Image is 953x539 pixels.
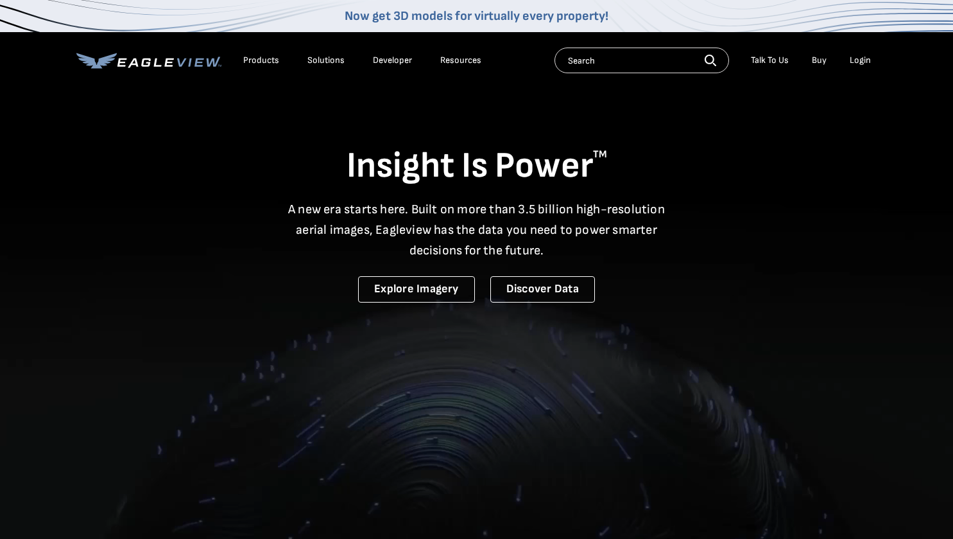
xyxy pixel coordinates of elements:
[373,55,412,66] a: Developer
[243,55,279,66] div: Products
[280,199,673,261] p: A new era starts here. Built on more than 3.5 billion high-resolution aerial images, Eagleview ha...
[358,276,475,303] a: Explore Imagery
[345,8,608,24] a: Now get 3D models for virtually every property!
[440,55,481,66] div: Resources
[593,148,607,161] sup: TM
[850,55,871,66] div: Login
[812,55,827,66] a: Buy
[76,144,877,189] h1: Insight Is Power
[490,276,595,303] a: Discover Data
[554,48,729,73] input: Search
[307,55,345,66] div: Solutions
[751,55,789,66] div: Talk To Us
